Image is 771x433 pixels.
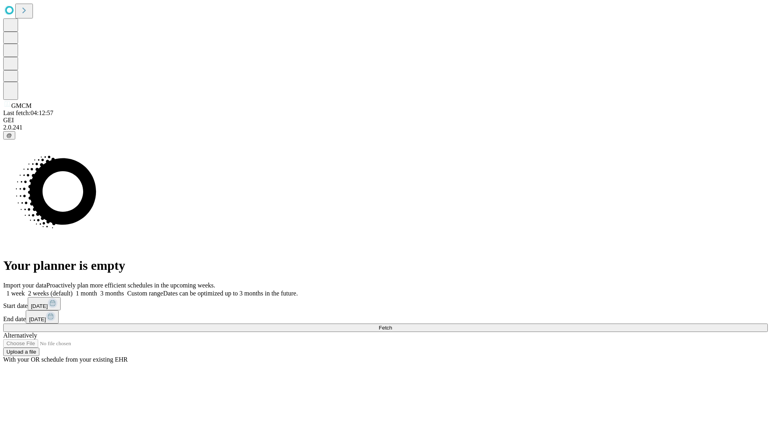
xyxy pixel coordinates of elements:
[6,132,12,138] span: @
[127,290,163,297] span: Custom range
[76,290,97,297] span: 1 month
[6,290,25,297] span: 1 week
[28,290,73,297] span: 2 weeks (default)
[3,348,39,356] button: Upload a file
[3,282,47,289] span: Import your data
[3,258,768,273] h1: Your planner is empty
[47,282,215,289] span: Proactively plan more efficient schedules in the upcoming weeks.
[3,117,768,124] div: GEI
[3,297,768,310] div: Start date
[3,332,37,339] span: Alternatively
[11,102,32,109] span: GMCM
[28,297,61,310] button: [DATE]
[3,324,768,332] button: Fetch
[3,109,53,116] span: Last fetch: 04:12:57
[3,310,768,324] div: End date
[29,316,46,322] span: [DATE]
[26,310,59,324] button: [DATE]
[100,290,124,297] span: 3 months
[3,131,15,140] button: @
[163,290,298,297] span: Dates can be optimized up to 3 months in the future.
[31,303,48,309] span: [DATE]
[3,124,768,131] div: 2.0.241
[379,325,392,331] span: Fetch
[3,356,128,363] span: With your OR schedule from your existing EHR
